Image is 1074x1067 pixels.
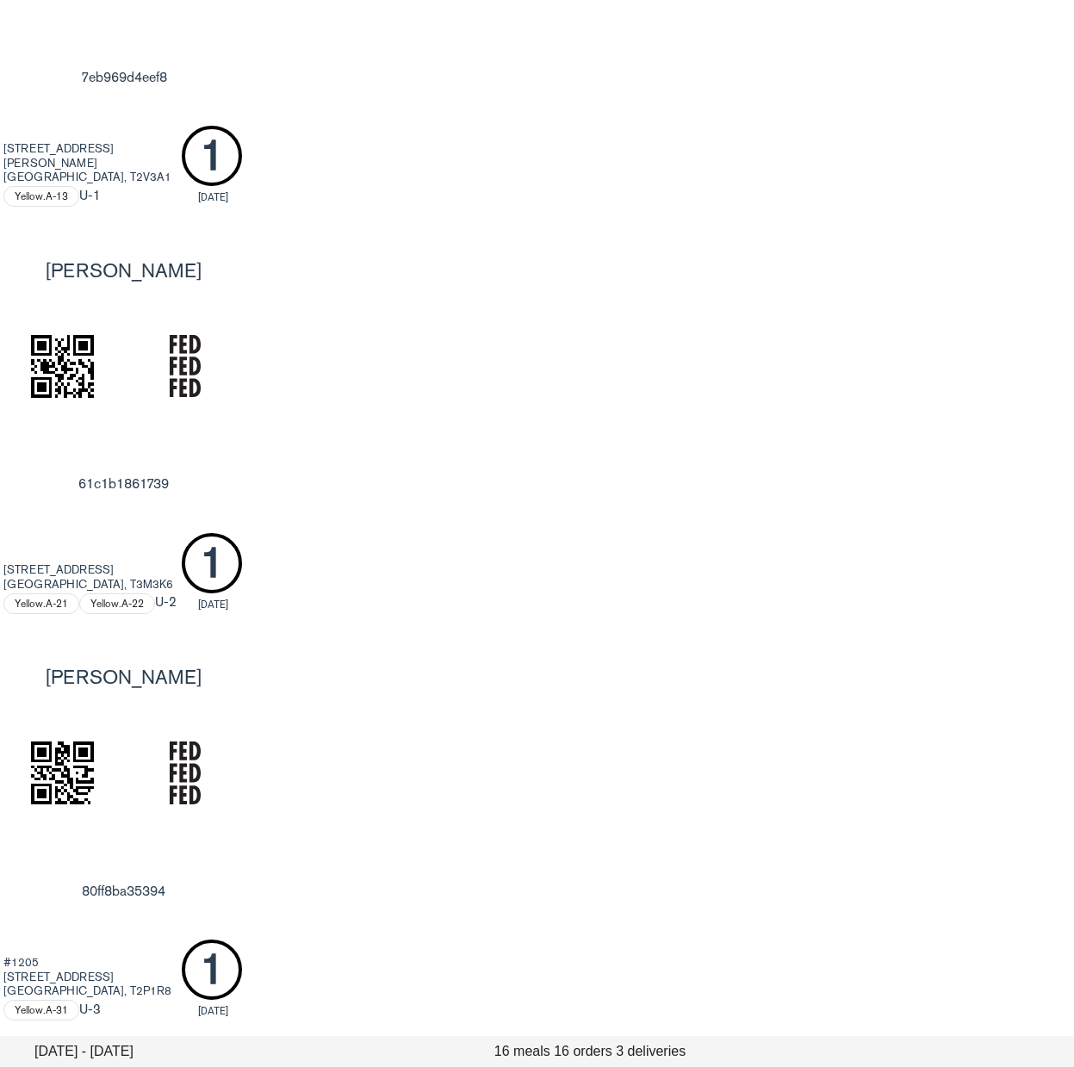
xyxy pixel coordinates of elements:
div: [GEOGRAPHIC_DATA], T3M3K6 [3,578,182,592]
img: urovk2Gq9wAAAABJRU5ErkJggg== [19,323,105,409]
div: [STREET_ADDRESS] [3,563,182,578]
span: [DATE] [198,1005,228,1017]
div: [STREET_ADDRESS][PERSON_NAME] [3,142,182,171]
div: 1 [182,940,242,1000]
img: IIAAAAASUVORK5CYII= [19,729,105,816]
img: FED_Logo03.1f677f86.svg [170,741,201,804]
span: 61c1b1861739 [78,475,169,493]
span: 7eb969d4eef8 [81,68,167,86]
span: Yellow.A-21 [15,594,68,613]
span: Yellow.A-31 [15,1001,68,1020]
span: 80ff8ba35394 [82,882,165,900]
span: U [155,593,177,610]
img: FED_Logo03.1f677f86.svg [170,335,201,398]
span: U [79,1001,101,1017]
div: [GEOGRAPHIC_DATA], T2P1R8 [3,984,182,999]
div: #1205 [3,956,182,971]
span: -3 [88,1001,101,1017]
div: [GEOGRAPHIC_DATA], T2V3A1 [3,171,182,185]
span: [DATE] [198,191,228,203]
span: U [79,187,101,203]
span: Yellow.A-22 [90,594,144,613]
span: [DATE] [198,599,228,611]
span: -1 [88,187,101,203]
div: 1 [182,126,242,186]
span: -2 [164,593,177,610]
div: 1 [182,533,242,593]
div: [STREET_ADDRESS] [3,971,182,985]
span: Yellow.A-13 [15,187,68,206]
